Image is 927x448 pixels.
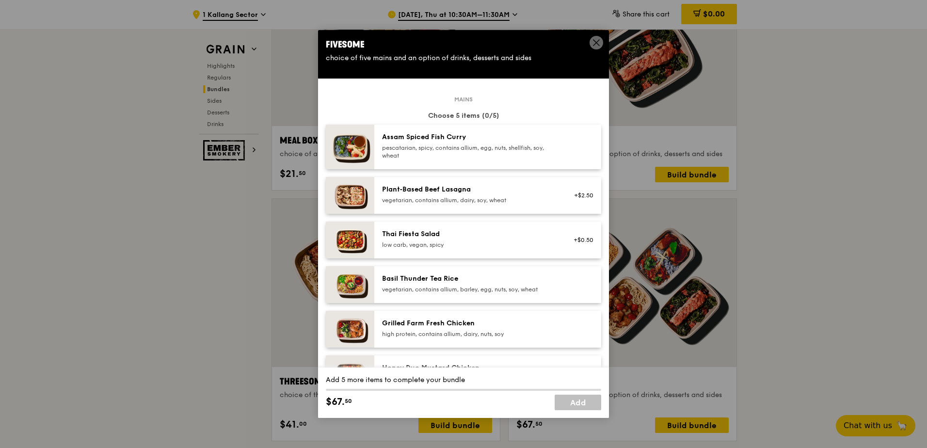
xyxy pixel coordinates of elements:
div: Plant‑Based Beef Lasagna [382,185,556,194]
span: 50 [345,397,352,405]
img: daily_normal_HORZ-Basil-Thunder-Tea-Rice.jpg [326,266,374,303]
div: high protein, contains allium, dairy, nuts, soy [382,330,556,338]
img: daily_normal_Citrusy-Cauliflower-Plant-Based-Lasagna-HORZ.jpg [326,177,374,214]
div: +$0.50 [568,236,593,244]
div: pescatarian, spicy, contains allium, egg, nuts, shellfish, soy, wheat [382,144,556,160]
div: Add 5 more items to complete your bundle [326,375,601,385]
div: Assam Spiced Fish Curry [382,132,556,142]
img: daily_normal_Honey_Duo_Mustard_Chicken__Horizontal_.jpg [326,355,374,392]
div: vegetarian, contains allium, dairy, soy, wheat [382,196,556,204]
img: daily_normal_HORZ-Grilled-Farm-Fresh-Chicken.jpg [326,311,374,348]
div: Honey Duo Mustard Chicken [382,363,556,373]
div: Thai Fiesta Salad [382,229,556,239]
div: Basil Thunder Tea Rice [382,274,556,284]
div: vegetarian, contains allium, barley, egg, nuts, soy, wheat [382,286,556,293]
img: daily_normal_Assam_Spiced_Fish_Curry__Horizontal_.jpg [326,125,374,169]
div: Choose 5 items (0/5) [326,111,601,121]
span: Mains [450,96,477,103]
div: +$2.50 [568,192,593,199]
div: low carb, vegan, spicy [382,241,556,249]
div: choice of five mains and an option of drinks, desserts and sides [326,53,601,63]
img: daily_normal_Thai_Fiesta_Salad__Horizontal_.jpg [326,222,374,258]
div: Grilled Farm Fresh Chicken [382,319,556,328]
div: Fivesome [326,38,601,51]
a: Add [555,395,601,410]
span: $67. [326,395,345,409]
